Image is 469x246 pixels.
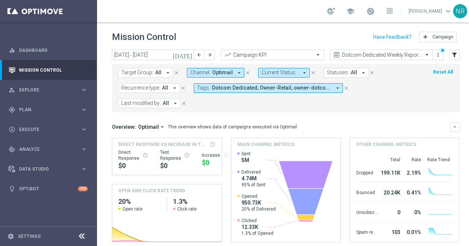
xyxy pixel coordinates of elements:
span: school [346,7,354,15]
i: person_search [9,87,15,93]
div: Explore [9,87,81,93]
span: 5M [241,157,251,164]
i: arrow_drop_down [159,124,166,130]
a: [PERSON_NAME]keyboard_arrow_down [408,6,453,17]
h3: Overview: [112,124,136,130]
ng-select: Campaign KPI [221,50,324,60]
button: more_vert [434,50,442,59]
span: Analyze [19,147,81,152]
div: Rate Trend [427,157,453,163]
span: All [351,69,357,76]
span: 4.74M [241,175,266,182]
div: This overview shows data of campaigns executed via Optimail [168,124,297,130]
button: Target Group: All arrow_drop_down [118,68,173,78]
button: Statuses: All arrow_drop_down [323,68,369,78]
div: Unsubscribed [356,206,378,218]
button: close [310,69,316,77]
h4: OPEN AND CLICK RATE TREND [118,187,185,194]
button: Tags: Dotcom Dedicated, Owner-Retail, owner-dotcom-dedicated, owner-omni-dedicated, owner-retail ... [194,83,343,93]
span: Statuses: [327,69,349,76]
span: Tags: [197,85,210,91]
span: Optimail [212,69,233,76]
div: 103 [381,225,400,237]
i: close [310,70,316,75]
i: close [174,70,179,75]
div: Plan [9,106,81,113]
button: play_circle_outline Execute keyboard_arrow_right [8,127,88,133]
button: gps_fixed Plan keyboard_arrow_right [8,107,88,113]
button: keyboard_arrow_down [450,122,460,132]
button: close [343,84,350,92]
div: $0 [160,161,190,170]
button: filter_alt [449,50,460,60]
button: close [244,69,251,77]
i: arrow_drop_down [236,69,243,76]
i: close [181,85,186,91]
button: Current Status: arrow_drop_down [258,68,310,78]
div: Test Response [160,149,190,161]
button: close [180,84,187,92]
div: Optibot [9,179,88,199]
div: 2.19% [403,166,421,178]
div: equalizer Dashboard [8,47,88,53]
i: keyboard_arrow_right [81,106,88,113]
span: 95% of Sent [241,182,266,188]
span: 20% of Delivered [241,206,276,212]
div: 0 [381,206,400,218]
input: Have Feedback? [373,34,412,40]
h2: 20% [118,197,161,206]
span: Target Group: [121,69,153,76]
div: Rate [403,157,421,163]
i: keyboard_arrow_right [81,165,88,172]
button: arrow_forward [204,50,215,60]
i: preview [333,51,340,59]
div: Execute [9,126,81,133]
span: Campaign [432,34,453,40]
i: arrow_drop_down [171,85,178,91]
i: trending_up [224,51,231,59]
div: Mission Control [9,60,88,80]
i: arrow_back [197,52,202,57]
button: Data Studio keyboard_arrow_right [8,166,88,172]
input: Select date range [112,50,194,60]
button: close [181,99,187,108]
a: Optibot [19,179,78,199]
span: Execute [19,127,81,132]
span: Direct Response VS Increase In Total Mid Shipment Dotcom Transaction Amount [118,141,207,148]
span: 1.3% of Opened [241,230,273,236]
div: Analyze [9,146,81,153]
i: refresh [223,152,229,158]
span: Click rate [177,206,197,212]
button: Mission Control [8,67,88,73]
i: keyboard_arrow_right [81,146,88,153]
i: add [422,34,428,40]
div: 0% [403,206,421,218]
i: close [245,70,250,75]
div: track_changes Analyze keyboard_arrow_right [8,146,88,152]
div: $0 [202,158,229,167]
h1: Mission Control [112,32,176,43]
i: arrow_forward [207,52,212,57]
button: Recurrence type: All arrow_drop_down [118,83,180,93]
button: person_search Explore keyboard_arrow_right [8,87,88,93]
i: arrow_drop_down [301,69,308,76]
div: Data Studio [9,166,81,172]
span: Clicked [241,218,273,224]
i: play_circle_outline [9,126,15,133]
i: settings [7,233,14,240]
i: keyboard_arrow_right [81,126,88,133]
i: keyboard_arrow_right [81,86,88,93]
div: 0.01% [403,225,421,237]
i: close [344,85,349,91]
div: $0 [118,161,148,170]
span: 12.33K [241,224,273,230]
button: arrow_back [194,50,204,60]
i: arrow_drop_down [360,69,367,76]
span: All [155,69,162,76]
div: Increase [202,152,229,158]
i: equalizer [9,47,15,54]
